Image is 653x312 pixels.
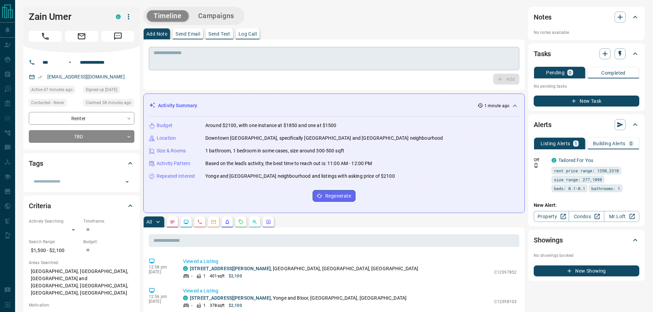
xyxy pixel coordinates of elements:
[146,220,152,224] p: All
[575,141,577,146] p: 1
[122,177,132,187] button: Open
[211,219,216,225] svg: Emails
[66,58,74,66] button: Open
[29,112,134,125] div: Renter
[534,116,639,133] div: Alerts
[29,266,134,299] p: [GEOGRAPHIC_DATA], [GEOGRAPHIC_DATA], [GEOGRAPHIC_DATA] and [GEOGRAPHIC_DATA], [GEOGRAPHIC_DATA],...
[534,81,639,91] p: No pending tasks
[29,158,43,169] h2: Tags
[210,302,225,309] p: 378 sqft
[205,147,344,154] p: 1 bathroom, 1 bedroom in some cases, size around 300-500 sqft
[197,219,203,225] svg: Calls
[239,32,257,36] p: Log Call
[569,70,571,75] p: 0
[149,294,173,299] p: 12:56 pm
[534,29,639,36] p: No notes available
[170,219,175,225] svg: Notes
[558,158,593,163] a: Tailored For You
[183,258,517,265] p: Viewed a Listing
[541,141,570,146] p: Listing Alerts
[534,9,639,25] div: Notes
[29,31,62,42] span: Call
[157,160,190,167] p: Activity Pattern
[534,211,569,222] a: Property
[554,185,585,192] span: beds: 0.1-0.1
[238,219,244,225] svg: Requests
[190,295,271,301] a: [STREET_ADDRESS][PERSON_NAME]
[83,99,134,109] div: Fri Sep 12 2025
[38,75,43,79] svg: Email Verified
[29,198,134,214] div: Criteria
[534,96,639,107] button: New Task
[534,202,639,209] p: New Alert:
[534,252,639,259] p: No showings booked
[29,239,80,245] p: Search Range:
[604,211,639,222] a: Mr.Loft
[191,10,241,22] button: Campaigns
[29,86,80,96] div: Fri Sep 12 2025
[313,190,355,202] button: Regenerate
[554,167,619,174] span: rent price range: 1350,2310
[484,103,509,109] p: 1 minute ago
[546,70,565,75] p: Pending
[149,270,173,274] p: [DATE]
[157,173,195,180] p: Repeated Interest
[205,135,443,142] p: Downtown [GEOGRAPHIC_DATA], specifically [GEOGRAPHIC_DATA] and [GEOGRAPHIC_DATA] neighbourhood
[203,273,206,279] p: 1
[101,31,134,42] span: Message
[225,219,230,225] svg: Listing Alerts
[65,31,98,42] span: Email
[534,232,639,248] div: Showings
[205,173,395,180] p: Yonge and [GEOGRAPHIC_DATA] neighbourhood and listings with asking price of $2100
[534,48,551,59] h2: Tasks
[29,245,80,256] p: $1,500 - $2,100
[534,119,552,130] h2: Alerts
[210,273,225,279] p: 401 sqft
[29,130,134,143] div: TBD
[47,74,125,79] a: [EMAIL_ADDRESS][DOMAIN_NAME]
[630,141,632,146] p: 0
[149,99,519,112] div: Activity Summary1 minute ago
[157,122,172,129] p: Budget
[147,10,189,22] button: Timeline
[190,266,271,271] a: [STREET_ADDRESS][PERSON_NAME]
[494,269,517,275] p: C12397852
[252,219,257,225] svg: Opportunities
[157,135,176,142] p: Location
[146,32,167,36] p: Add Note
[29,200,51,211] h2: Criteria
[569,211,604,222] a: Condos
[205,160,372,167] p: Based on the lead's activity, the best time to reach out is: 11:00 AM - 12:00 PM
[229,273,242,279] p: $2,100
[534,157,547,163] p: Off
[552,158,556,163] div: condos.ca
[183,219,189,225] svg: Lead Browsing Activity
[191,273,192,279] p: -
[593,141,626,146] p: Building Alerts
[29,302,134,308] p: Motivation:
[29,155,134,172] div: Tags
[191,302,192,309] p: -
[83,218,134,224] p: Timeframe:
[208,32,230,36] p: Send Text
[554,176,602,183] span: size range: 277,1098
[229,302,242,309] p: $2,100
[190,265,418,272] p: , [GEOGRAPHIC_DATA], [GEOGRAPHIC_DATA], [GEOGRAPHIC_DATA]
[494,299,517,305] p: C12398103
[158,102,197,109] p: Activity Summary
[534,12,552,23] h2: Notes
[86,86,117,93] span: Signed up [DATE]
[183,266,188,271] div: condos.ca
[534,235,563,246] h2: Showings
[83,86,134,96] div: Thu Aug 07 2025
[157,147,186,154] p: Size & Rooms
[176,32,200,36] p: Send Email
[31,86,73,93] span: Active 47 minutes ago
[29,260,134,266] p: Areas Searched:
[203,302,206,309] p: 1
[205,122,337,129] p: Around $2100, with one instance at $1850 and one at $1500
[29,11,106,22] h1: Zain Umer
[149,265,173,270] p: 12:58 pm
[183,296,188,300] div: condos.ca
[591,185,620,192] span: bathrooms: 1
